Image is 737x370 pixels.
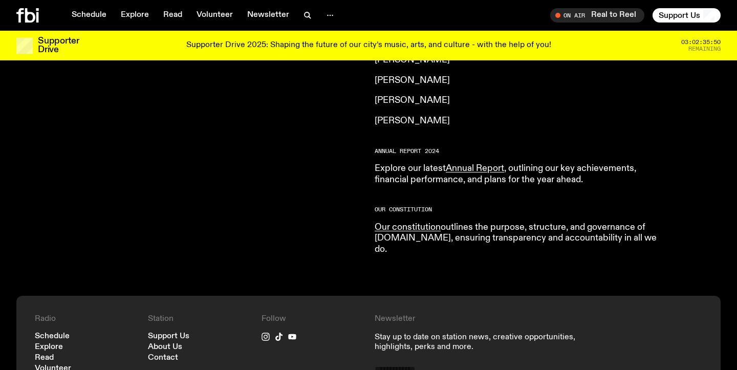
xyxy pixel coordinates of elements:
h2: Annual report 2024 [375,148,669,154]
a: Read [157,8,188,23]
a: Annual Report [446,164,504,173]
p: [PERSON_NAME] [375,75,669,86]
span: Support Us [659,11,700,20]
a: Read [35,354,54,362]
a: Newsletter [241,8,295,23]
a: Volunteer [190,8,239,23]
p: outlines the purpose, structure, and governance of [DOMAIN_NAME], ensuring transparency and accou... [375,222,669,255]
h4: Station [148,314,249,324]
a: Explore [115,8,155,23]
h4: Radio [35,314,136,324]
h2: Our Constitution [375,207,669,212]
a: Schedule [35,333,70,340]
p: [PERSON_NAME] [375,95,669,106]
a: Support Us [148,333,189,340]
a: Explore [35,343,63,351]
p: Explore our latest , outlining our key achievements, financial performance, and plans for the yea... [375,163,669,185]
a: Schedule [66,8,113,23]
a: Our constitution [375,223,441,232]
p: Stay up to date on station news, creative opportunities, highlights, perks and more. [375,333,589,352]
h4: Follow [262,314,362,324]
span: 03:02:35:50 [681,39,721,45]
a: About Us [148,343,182,351]
h3: Supporter Drive [38,37,79,54]
p: Supporter Drive 2025: Shaping the future of our city’s music, arts, and culture - with the help o... [186,41,551,50]
p: [PERSON_NAME] [375,116,669,127]
span: Remaining [688,46,721,52]
a: Contact [148,354,178,362]
button: Support Us [653,8,721,23]
h4: Newsletter [375,314,589,324]
button: On AirReal to Reel [550,8,644,23]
